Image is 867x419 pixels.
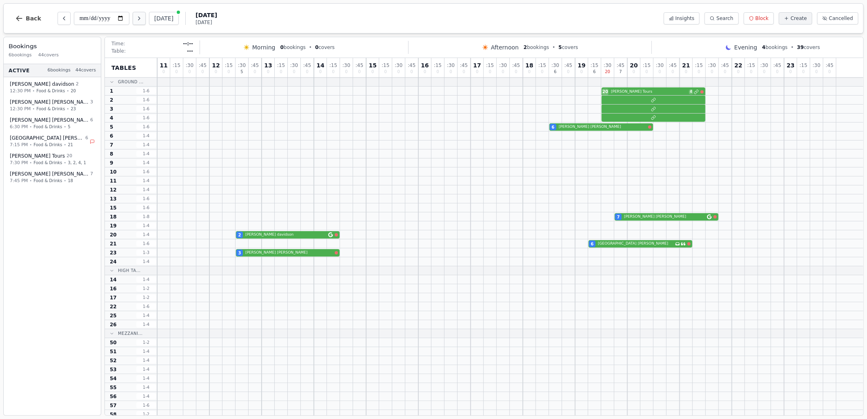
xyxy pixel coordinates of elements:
button: Block [744,12,774,25]
span: Back [26,16,41,21]
span: --:-- [183,40,193,47]
span: 0 [476,70,478,74]
span: : 15 [434,63,442,68]
span: 1 - 3 [136,250,156,256]
span: 12:30 PM [10,87,31,94]
span: 1 - 4 [136,348,156,354]
span: 7:30 PM [10,159,28,166]
span: 1 - 4 [136,259,156,265]
span: 0 [215,70,217,74]
span: 12 [110,187,117,193]
span: : 45 [303,63,311,68]
span: [DATE] [196,19,217,26]
span: 14 [316,62,324,68]
span: Tables [111,64,136,72]
span: 0 [162,70,165,74]
span: 5 [558,45,562,50]
span: 39 [797,45,804,50]
span: 0 [580,70,583,74]
span: : 45 [199,63,207,68]
span: [PERSON_NAME] [PERSON_NAME] [10,117,89,123]
span: 0 [633,70,635,74]
span: : 15 [800,63,807,68]
span: 0 [319,70,322,74]
span: 0 [267,70,269,74]
span: [PERSON_NAME] davidson [245,232,327,238]
span: 44 covers [76,67,96,74]
span: : 15 [382,63,389,68]
button: Search [705,12,738,25]
span: 0 [358,70,360,74]
span: : 45 [774,63,781,68]
span: 25 [110,312,117,319]
span: --- [187,48,193,54]
span: 15 [110,205,117,211]
span: 1 - 4 [136,276,156,283]
span: Insights [676,15,695,22]
span: 13 [110,196,117,202]
span: • [67,106,69,112]
span: 16 [421,62,429,68]
span: 1 - 4 [136,187,156,193]
span: 9 [110,160,113,166]
span: • [64,124,66,130]
span: 4 [110,115,113,121]
span: 1 - 6 [136,106,156,112]
span: 6 [554,70,556,74]
span: 0 [345,70,347,74]
span: 0 [776,70,778,74]
span: 51 [110,348,117,355]
span: Morning [252,43,276,51]
span: 1 [110,88,113,94]
span: [PERSON_NAME] [PERSON_NAME] [10,171,89,177]
span: 22 [110,303,117,310]
button: Create [779,12,812,25]
span: • [29,160,32,166]
span: 0 [227,70,230,74]
span: : 45 [251,63,259,68]
span: : 15 [486,63,494,68]
span: 6 [90,117,93,124]
span: 1 - 4 [136,321,156,328]
span: 0 [750,70,752,74]
span: Block [756,15,769,22]
span: Food & Drinks [33,178,62,184]
svg: Customer message [681,241,686,246]
span: 1 - 4 [136,160,156,166]
span: 57 [110,402,117,409]
span: 3 [90,99,93,106]
span: 1 - 4 [136,232,156,238]
span: [DATE] [196,11,217,19]
span: 4 [689,89,693,94]
span: 20 [71,88,76,94]
span: • [32,106,35,112]
span: [PERSON_NAME] [PERSON_NAME] [624,214,705,220]
span: covers [315,44,335,51]
span: 12:30 PM [10,105,31,112]
span: 50 [110,339,117,346]
span: 1 - 6 [136,124,156,130]
span: 0 [410,70,413,74]
svg: Google booking [707,214,712,219]
span: • [67,88,69,94]
span: 53 [110,366,117,373]
span: 56 [110,393,117,400]
span: : 30 [708,63,716,68]
span: [PERSON_NAME] davidson [10,81,74,87]
span: Table: [111,48,126,54]
span: 3 [110,106,113,112]
span: [GEOGRAPHIC_DATA] [PERSON_NAME] [598,241,674,247]
span: 1 - 4 [136,366,156,372]
span: Food & Drinks [33,142,62,148]
span: 0 [789,70,792,74]
span: : 30 [447,63,455,68]
span: 0 [541,70,543,74]
span: 6:30 PM [10,123,28,130]
span: 0 [515,70,517,74]
span: 15 [369,62,376,68]
span: : 30 [813,63,820,68]
span: 6 [85,135,88,142]
span: 0 [724,70,726,74]
span: covers [797,44,820,51]
span: 0 [315,45,318,50]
